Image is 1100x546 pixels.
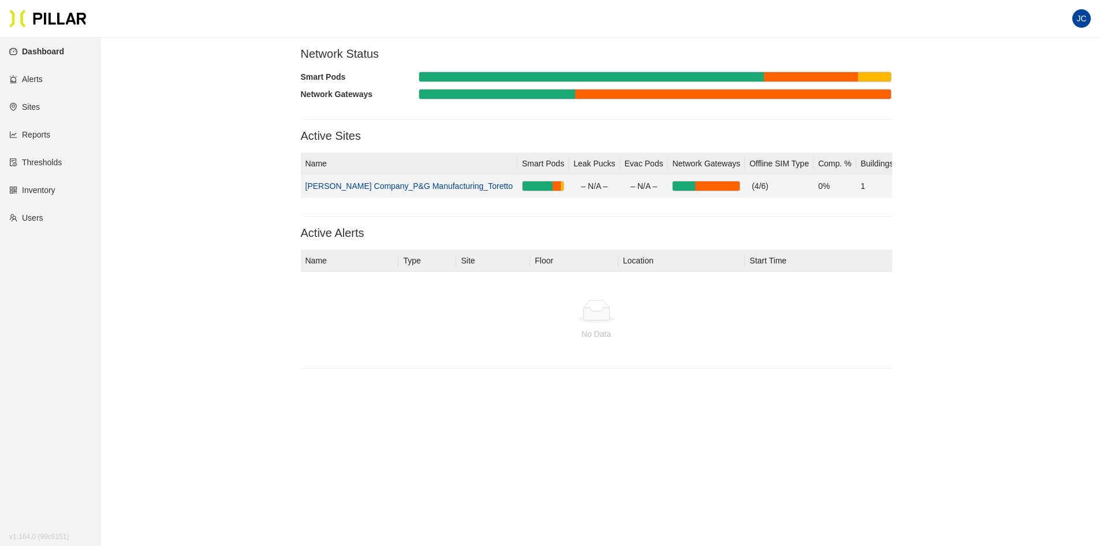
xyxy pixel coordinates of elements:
td: 1 [856,175,898,198]
a: dashboardDashboard [9,47,64,56]
td: 0% [814,175,856,198]
th: Name [301,153,518,175]
th: Name [301,250,399,272]
th: Type [398,250,456,272]
a: [PERSON_NAME] Company_P&G Manufacturing_Toretto [305,181,513,191]
img: Pillar Technologies [9,9,87,28]
th: Smart Pods [517,153,569,175]
a: teamUsers [9,213,43,222]
th: Leak Pucks [569,153,620,175]
a: exceptionThresholds [9,158,62,167]
th: Floor [530,250,618,272]
h3: Network Status [301,47,892,61]
h3: Active Sites [301,129,892,143]
span: (4/6) [752,181,769,191]
div: Smart Pods [301,70,419,83]
th: Offline SIM Type [745,153,814,175]
th: Evac Pods [620,153,668,175]
th: Comp. % [814,153,856,175]
a: qrcodeInventory [9,185,55,195]
a: environmentSites [9,102,40,112]
h3: Active Alerts [301,226,892,240]
div: Network Gateways [301,88,419,101]
div: – N/A – [573,180,615,192]
div: No Data [310,328,883,340]
th: Network Gateways [668,153,744,175]
th: Buildings [856,153,898,175]
th: Site [456,250,530,272]
div: – N/A – [625,180,663,192]
span: JC [1076,9,1086,28]
th: Start Time [745,250,892,272]
th: Location [618,250,745,272]
a: alertAlerts [9,75,43,84]
a: line-chartReports [9,130,50,139]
